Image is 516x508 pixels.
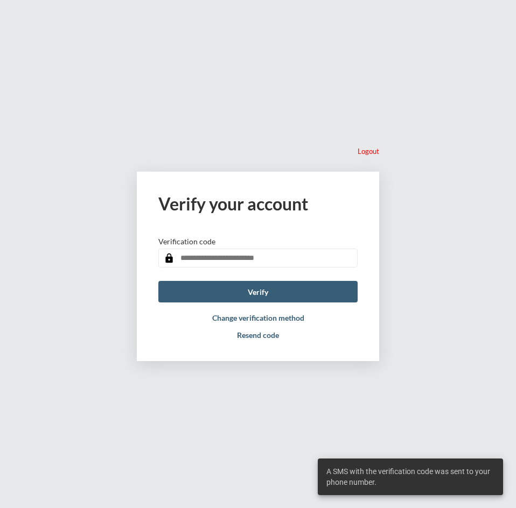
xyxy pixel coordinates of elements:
button: Change verification method [212,313,304,322]
p: Verification code [158,237,215,246]
span: A SMS with the verification code was sent to your phone number. [326,466,494,488]
h2: Verify your account [158,193,358,214]
p: Logout [358,147,379,156]
button: Resend code [237,330,279,340]
button: Verify [158,281,358,302]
